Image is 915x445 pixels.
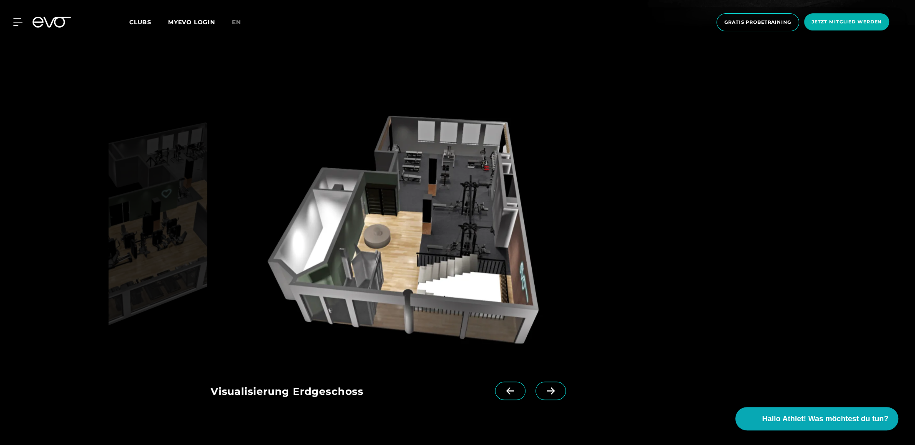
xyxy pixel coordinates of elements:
img: evofitness [211,104,606,362]
span: Jetzt Mitglied werden [812,18,882,25]
a: MYEVO LOGIN [168,18,215,26]
div: Visualisierung Erdgeschoss [211,382,495,402]
a: Jetzt Mitglied werden [802,13,892,31]
img: evofitness [108,104,207,362]
span: Clubs [129,18,151,26]
span: Gratis Probetraining [724,19,791,26]
a: Clubs [129,18,168,26]
span: Hallo Athlet! Was möchtest du tun? [762,413,888,425]
button: Hallo Athlet! Was möchtest du tun? [735,407,898,430]
span: en [232,18,241,26]
a: en [232,18,251,27]
a: Gratis Probetraining [714,13,802,31]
